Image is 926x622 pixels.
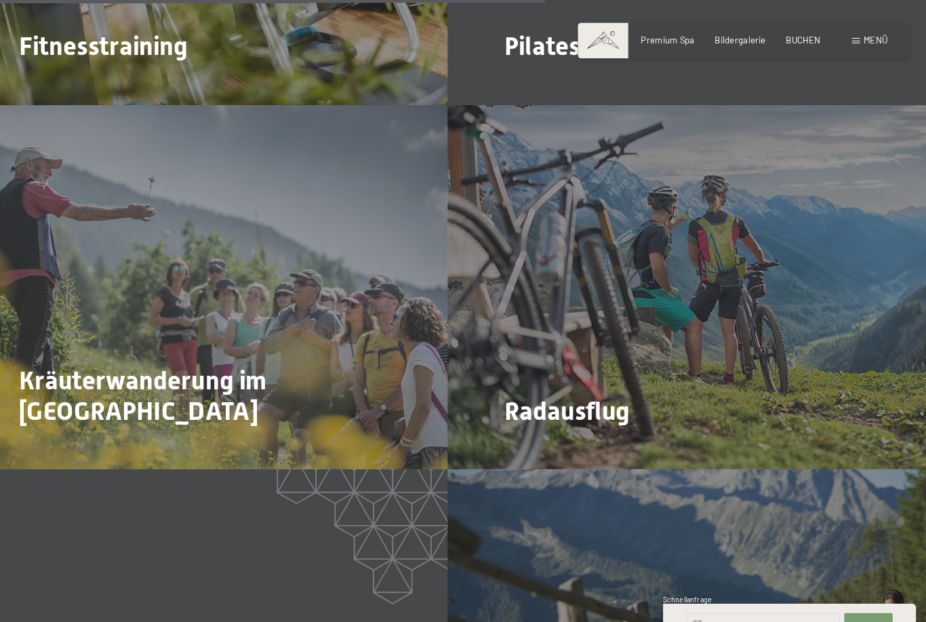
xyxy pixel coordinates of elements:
[54,31,216,59] span: Fitnesstraining
[860,33,883,43] span: Menü
[54,349,291,407] span: Kräuterwanderung im [GEOGRAPHIC_DATA]
[841,585,887,609] button: Weiter
[647,33,699,43] a: Premium Spa
[850,591,879,602] span: Weiter
[517,31,590,59] span: Pilates
[718,33,767,43] a: Bildergalerie
[517,378,637,407] span: Radausflug
[786,33,819,43] a: BUCHEN
[668,568,715,576] span: Schnellanfrage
